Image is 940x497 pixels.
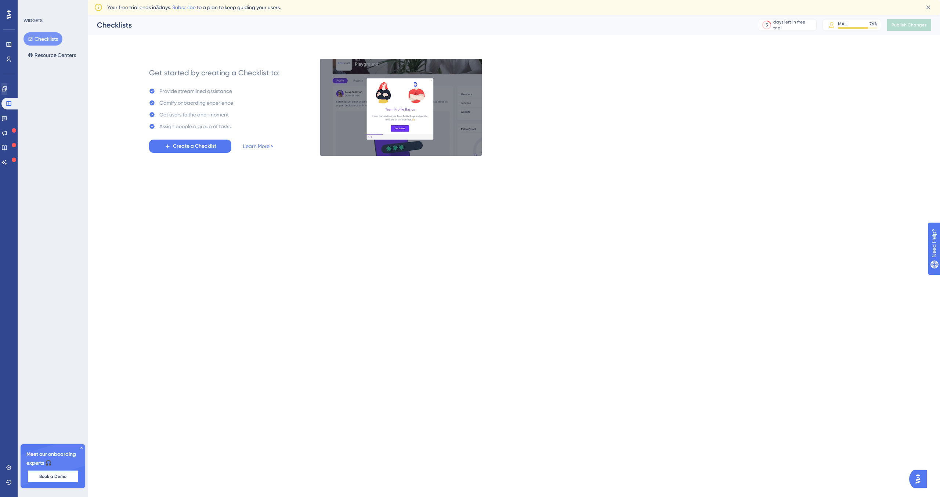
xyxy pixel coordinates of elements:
span: Publish Changes [892,22,927,28]
span: Need Help? [17,2,46,11]
span: Meet our onboarding experts 🎧 [26,450,79,468]
a: Subscribe [172,4,196,10]
div: 3 [766,22,768,28]
button: Book a Demo [28,471,78,482]
div: Get users to the aha-moment [159,110,229,119]
button: Resource Centers [23,48,80,62]
iframe: UserGuiding AI Assistant Launcher [909,468,931,490]
span: Your free trial ends in 3 days. to a plan to keep guiding your users. [107,3,281,12]
div: days left in free trial [773,19,814,31]
div: WIDGETS [23,18,43,24]
button: Checklists [23,32,62,46]
div: Get started by creating a Checklist to: [149,68,280,78]
img: e28e67207451d1beac2d0b01ddd05b56.gif [320,58,482,156]
a: Learn More > [243,142,273,151]
div: Gamify onbaording experience [159,98,233,107]
div: 76 % [869,21,878,27]
span: Create a Checklist [173,142,216,151]
div: Provide streamlined assistance [159,87,232,96]
div: Checklists [97,20,740,30]
span: Book a Demo [39,473,66,479]
div: MAU [838,21,847,27]
button: Create a Checklist [149,140,231,153]
button: Publish Changes [887,19,931,31]
div: Assign people a group of tasks [159,122,231,131]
